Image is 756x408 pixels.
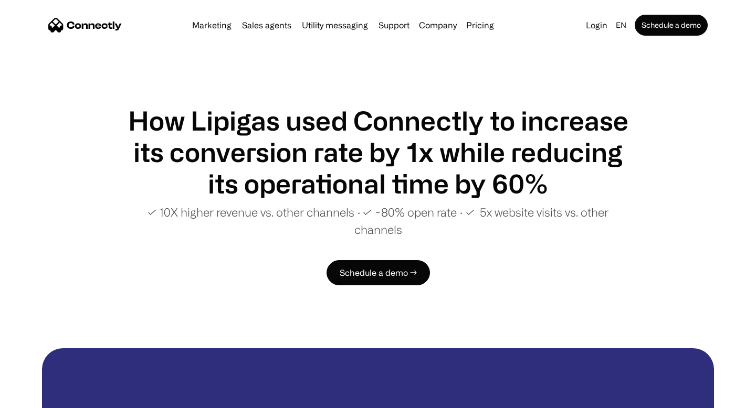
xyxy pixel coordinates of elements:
h1: How Lipigas used Connectly to increase its conversion rate by 1x while reducing its operational t... [126,105,630,199]
a: Support [374,21,414,29]
a: Sales agents [238,21,296,29]
a: Marketing [188,21,236,29]
a: Schedule a demo [635,15,708,36]
a: Schedule a demo → [327,260,430,285]
div: en [612,18,633,33]
a: Login [582,18,612,33]
div: en [616,18,626,33]
a: Utility messaging [298,21,372,29]
ul: Language list [21,390,63,404]
a: Pricing [462,21,498,29]
div: Company [419,18,457,33]
a: home [48,17,122,33]
p: ✓ 10X higher revenue vs. other channels ∙ ✓ ~80% open rate ∙ ✓ 5x website visits vs. other channels [126,203,630,238]
div: Company [416,18,460,33]
aside: Language selected: English [10,389,63,404]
